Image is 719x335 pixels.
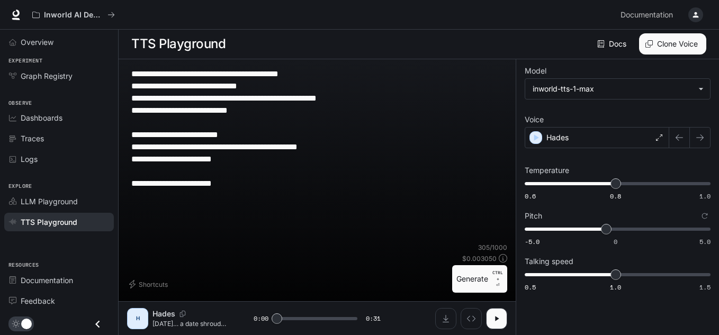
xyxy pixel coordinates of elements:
button: Reset to default [699,210,711,222]
h1: TTS Playground [131,33,226,55]
span: Graph Registry [21,70,73,82]
button: Clone Voice [639,33,706,55]
span: 0:31 [366,313,381,324]
span: Logs [21,153,38,165]
p: Hades [546,132,569,143]
span: TTS Playground [21,216,77,228]
a: LLM Playground [4,192,114,211]
span: Documentation [21,275,73,286]
span: Dark mode toggle [21,318,32,329]
button: Shortcuts [127,276,172,293]
button: Copy Voice ID [175,311,190,317]
span: Documentation [621,8,673,22]
p: Talking speed [525,258,573,265]
a: Documentation [4,271,114,289]
a: Traces [4,129,114,148]
a: TTS Playground [4,213,114,231]
a: Documentation [616,4,681,25]
span: 0.6 [525,192,536,201]
p: Voice [525,116,544,123]
button: GenerateCTRL +⏎ [452,265,507,293]
span: 1.0 [699,192,711,201]
a: Dashboards [4,108,114,127]
p: [DATE]… a date shrouded in secrecy. For months, the world has waited… An operation so classified,... [152,319,228,328]
p: Pitch [525,212,542,220]
span: 0.8 [610,192,621,201]
button: Inspect [461,308,482,329]
span: LLM Playground [21,196,78,207]
a: Graph Registry [4,67,114,85]
span: Overview [21,37,53,48]
span: Traces [21,133,44,144]
span: 5.0 [699,237,711,246]
span: 1.0 [610,283,621,292]
p: Hades [152,309,175,319]
span: 1.5 [699,283,711,292]
span: 0:00 [254,313,268,324]
p: CTRL + [492,269,503,282]
span: 0.5 [525,283,536,292]
span: -5.0 [525,237,540,246]
a: Feedback [4,292,114,310]
button: Download audio [435,308,456,329]
div: inworld-tts-1-max [525,79,710,99]
a: Docs [595,33,631,55]
span: 0 [614,237,617,246]
div: H [129,310,146,327]
button: All workspaces [28,4,120,25]
p: ⏎ [492,269,503,288]
span: Feedback [21,295,55,306]
span: Dashboards [21,112,62,123]
p: Model [525,67,546,75]
p: Inworld AI Demos [44,11,103,20]
div: inworld-tts-1-max [533,84,693,94]
a: Overview [4,33,114,51]
p: Temperature [525,167,569,174]
button: Close drawer [86,313,110,335]
a: Logs [4,150,114,168]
